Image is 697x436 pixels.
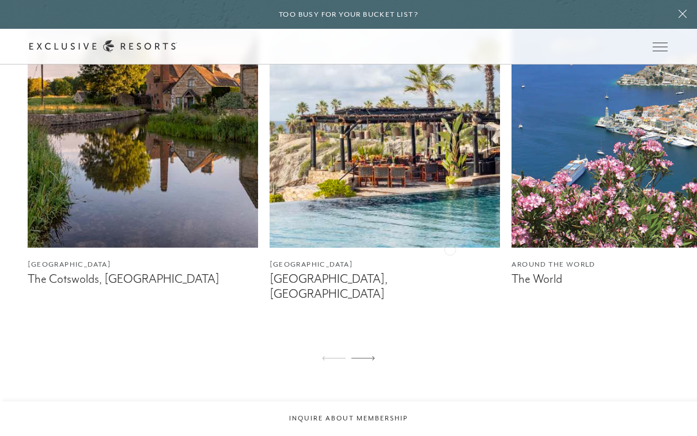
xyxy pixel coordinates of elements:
figcaption: [GEOGRAPHIC_DATA] [28,259,258,270]
iframe: Qualified Messenger [685,424,697,436]
figcaption: The Cotswolds, [GEOGRAPHIC_DATA] [28,272,258,286]
h6: Too busy for your bucket list? [279,9,418,20]
figcaption: [GEOGRAPHIC_DATA] [270,259,500,270]
figcaption: [GEOGRAPHIC_DATA], [GEOGRAPHIC_DATA] [270,272,500,301]
button: Open navigation [653,43,668,51]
